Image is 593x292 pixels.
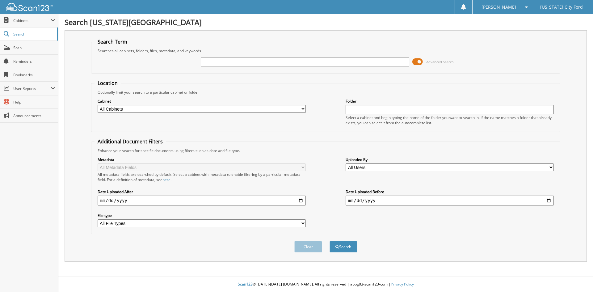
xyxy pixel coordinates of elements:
span: Bookmarks [13,72,55,78]
h1: Search [US_STATE][GEOGRAPHIC_DATA] [65,17,587,27]
span: Announcements [13,113,55,118]
div: Select a cabinet and begin typing the name of the folder you want to search in. If the name match... [346,115,554,125]
div: Enhance your search for specific documents using filters such as date and file type. [95,148,557,153]
span: Scan123 [238,281,253,287]
input: start [98,196,306,205]
button: Search [330,241,357,252]
button: Clear [294,241,322,252]
legend: Additional Document Filters [95,138,166,145]
span: Help [13,99,55,105]
label: Folder [346,99,554,104]
div: © [DATE]-[DATE] [DOMAIN_NAME]. All rights reserved | appg03-scan123-com | [58,277,593,292]
label: Uploaded By [346,157,554,162]
div: Searches all cabinets, folders, files, metadata, and keywords [95,48,557,53]
label: Metadata [98,157,306,162]
input: end [346,196,554,205]
label: Cabinet [98,99,306,104]
label: Date Uploaded Before [346,189,554,194]
legend: Search Term [95,38,130,45]
div: All metadata fields are searched by default. Select a cabinet with metadata to enable filtering b... [98,172,306,182]
img: scan123-logo-white.svg [6,3,53,11]
span: Advanced Search [426,60,454,64]
a: Privacy Policy [391,281,414,287]
span: Search [13,32,54,37]
span: [PERSON_NAME] [482,5,516,9]
label: File type [98,213,306,218]
span: [US_STATE] City Ford [540,5,583,9]
span: Scan [13,45,55,50]
legend: Location [95,80,121,87]
div: Optionally limit your search to a particular cabinet or folder [95,90,557,95]
span: Cabinets [13,18,51,23]
a: here [162,177,170,182]
span: User Reports [13,86,51,91]
label: Date Uploaded After [98,189,306,194]
span: Reminders [13,59,55,64]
